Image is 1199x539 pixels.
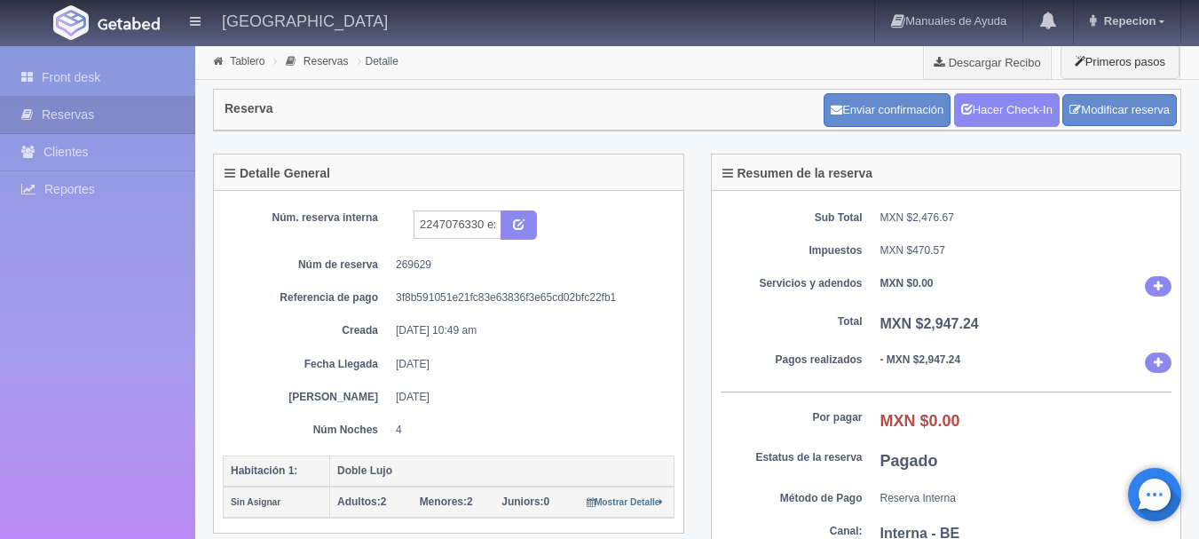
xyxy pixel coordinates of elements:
[236,323,378,338] dt: Creada
[1062,94,1177,127] a: Modificar reserva
[304,55,349,67] a: Reservas
[880,277,934,289] b: MXN $0.00
[1100,14,1156,28] span: Repecion
[236,357,378,372] dt: Fecha Llegada
[721,353,863,368] dt: Pagos realizados
[420,495,467,508] strong: Menores:
[396,390,661,405] dd: [DATE]
[501,495,549,508] span: 0
[722,167,873,180] h4: Resumen de la reserva
[396,323,661,338] dd: [DATE] 10:49 am
[721,276,863,291] dt: Servicios y adendos
[225,167,330,180] h4: Detalle General
[236,423,378,438] dt: Núm Noches
[880,452,938,470] b: Pagado
[396,258,661,273] dd: 269629
[501,495,543,508] strong: Juniors:
[236,258,378,273] dt: Núm de reserva
[230,55,264,67] a: Tablero
[721,314,863,329] dt: Total
[721,243,863,258] dt: Impuestos
[222,9,388,31] h4: [GEOGRAPHIC_DATA]
[396,423,661,438] dd: 4
[587,497,664,507] small: Mostrar Detalle
[954,93,1060,127] a: Hacer Check-In
[880,412,960,430] b: MXN $0.00
[924,44,1051,80] a: Descargar Recibo
[880,243,1172,258] dd: MXN $470.57
[721,210,863,226] dt: Sub Total
[53,5,89,40] img: Getabed
[721,450,863,465] dt: Estatus de la reserva
[396,290,661,305] dd: 3f8b591051e21fc83e63836f3e65cd02bfc22fb1
[231,464,297,477] b: Habitación 1:
[236,210,378,226] dt: Núm. reserva interna
[880,491,1172,506] dd: Reserva Interna
[396,357,661,372] dd: [DATE]
[721,524,863,539] dt: Canal:
[1061,44,1179,79] button: Primeros pasos
[353,52,403,69] li: Detalle
[880,353,961,366] b: - MXN $2,947.24
[880,316,979,331] b: MXN $2,947.24
[225,102,273,115] h4: Reserva
[721,491,863,506] dt: Método de Pago
[587,495,664,508] a: Mostrar Detalle
[231,497,280,507] small: Sin Asignar
[330,456,674,487] th: Doble Lujo
[98,17,160,30] img: Getabed
[236,390,378,405] dt: [PERSON_NAME]
[337,495,386,508] span: 2
[420,495,473,508] span: 2
[880,210,1172,226] dd: MXN $2,476.67
[721,410,863,425] dt: Por pagar
[824,93,951,127] button: Enviar confirmación
[236,290,378,305] dt: Referencia de pago
[337,495,381,508] strong: Adultos:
